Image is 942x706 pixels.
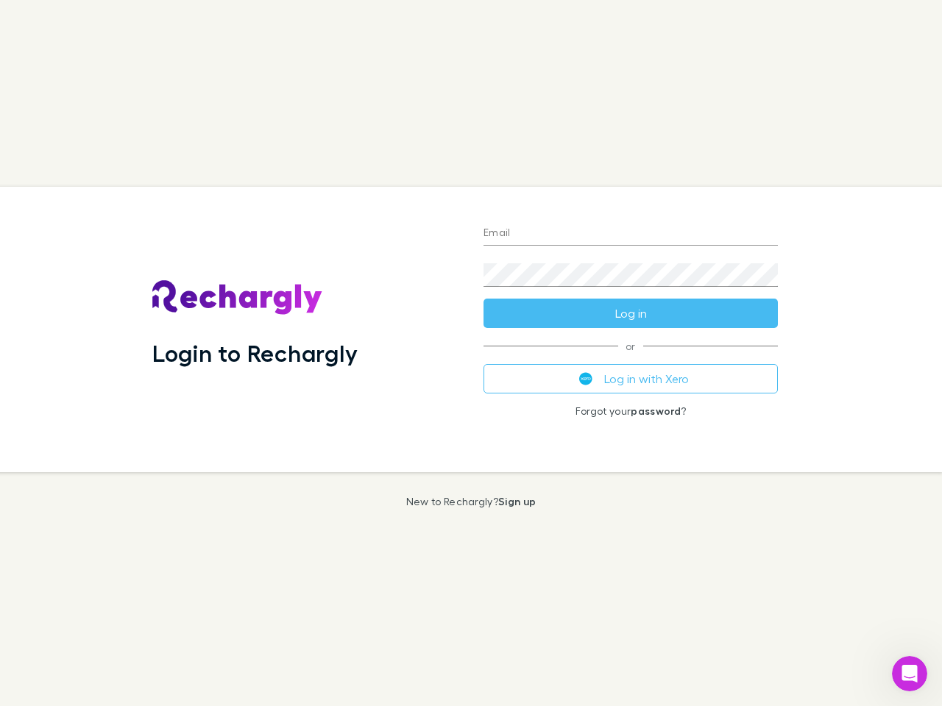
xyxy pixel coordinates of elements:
img: Rechargly's Logo [152,280,323,315]
iframe: Intercom live chat [892,656,927,691]
p: New to Rechargly? [406,496,536,507]
button: Log in with Xero [484,364,778,393]
a: Sign up [498,495,536,507]
h1: Login to Rechargly [152,339,358,367]
img: Xero's logo [579,372,592,385]
a: password [631,404,681,417]
button: Log in [484,299,778,328]
p: Forgot your ? [484,405,778,417]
